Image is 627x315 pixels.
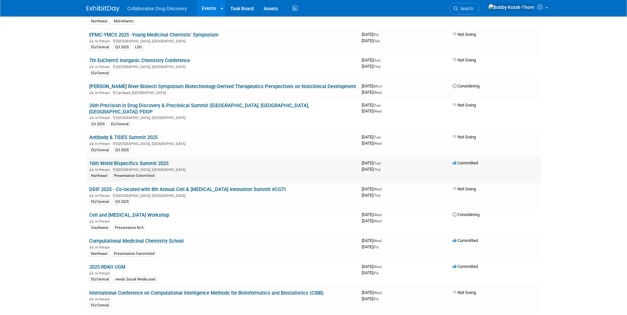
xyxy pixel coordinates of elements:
span: Not Going [453,134,476,139]
span: Committed [453,264,478,269]
span: (Wed) [373,109,382,113]
div: Northeast [89,173,110,179]
span: Considering [453,212,480,217]
span: Collaborative Drug Discovery [127,6,187,11]
a: 16th World Bispecifics Summit 2025 [89,160,169,166]
span: [DATE] [362,141,382,146]
div: Presentation Committed [112,251,156,257]
span: [DATE] [362,84,384,88]
div: Presentation N/A [113,225,145,231]
span: In-Person [95,194,112,198]
span: Committed [453,160,478,165]
div: [GEOGRAPHIC_DATA], [GEOGRAPHIC_DATA] [89,115,356,120]
span: [DATE] [362,58,382,62]
span: Not Going [453,32,476,37]
span: (Wed) [373,91,382,94]
div: [GEOGRAPHIC_DATA], [GEOGRAPHIC_DATA] [89,141,356,146]
a: Computational Medicinal Chemistry School [89,238,184,244]
span: (Tue) [373,161,380,165]
span: [DATE] [362,38,380,43]
img: In-Person Event [90,91,93,94]
span: (Thu) [373,65,380,68]
a: 2025 RDKit UGM [89,264,125,270]
img: Bobby Kotak-Thorn [488,4,535,11]
span: - [383,212,384,217]
span: (Wed) [373,219,382,223]
div: EU/Central [89,303,111,308]
span: [DATE] [362,12,380,17]
span: In-Person [95,219,112,224]
span: [DATE] [362,238,384,243]
span: - [383,84,384,88]
span: Not Going [453,103,476,108]
span: (Thu) [373,168,380,171]
span: [DATE] [362,64,380,69]
span: (Fri) [373,271,379,275]
img: In-Person Event [90,168,93,171]
img: In-Person Event [90,194,93,197]
span: Committed [453,238,478,243]
div: Carlsbad, [GEOGRAPHIC_DATA] [89,90,356,95]
div: EU/Central [89,147,111,153]
div: Mid-Atlantic [112,18,136,24]
div: Presentation Committed [112,173,156,179]
div: EU/Central [109,121,131,127]
span: (Wed) [373,187,382,191]
img: In-Person Event [90,39,93,42]
span: [DATE] [362,193,380,198]
a: EFMC-YMCS 2025 -Young Medicinal Chemists' Symposium [89,32,219,38]
span: (Wed) [373,239,382,243]
span: (Sun) [373,59,380,62]
span: [DATE] [362,109,382,113]
div: Q3 2025 [113,199,131,205]
div: Northeast [89,18,110,24]
div: [GEOGRAPHIC_DATA], [GEOGRAPHIC_DATA] [89,167,356,172]
span: Search [458,6,473,11]
a: International Conference on Computational Intelligence Methods for Bioinformatics and Biostatisti... [89,290,324,296]
span: In-Person [95,91,112,95]
div: [GEOGRAPHIC_DATA], [GEOGRAPHIC_DATA] [89,64,356,69]
span: In-Person [95,116,112,120]
span: [DATE] [362,134,382,139]
div: Q3 2025 [113,44,131,50]
span: In-Person [95,245,112,250]
span: In-Person [95,271,112,276]
div: needs Social Media post [113,277,158,282]
img: ExhibitDay [87,6,119,12]
span: Not Going [453,290,476,295]
span: - [381,103,382,108]
img: In-Person Event [90,65,93,68]
span: [DATE] [362,270,379,275]
img: In-Person Event [90,142,93,145]
span: [DATE] [362,160,382,165]
div: EU/Central [89,44,111,50]
div: LDO [133,44,144,50]
a: 7th EuChemS Inorganic Chemistry Conference [89,58,190,63]
span: (Wed) [373,213,382,217]
span: (Fri) [373,33,379,36]
div: [GEOGRAPHIC_DATA], [GEOGRAPHIC_DATA] [89,193,356,198]
span: [DATE] [362,103,382,108]
img: In-Person Event [90,297,93,301]
div: [GEOGRAPHIC_DATA], [GEOGRAPHIC_DATA] [89,38,356,43]
span: Not Going [453,58,476,62]
div: Q3 2025 [89,121,107,127]
span: (Wed) [373,142,382,145]
img: In-Person Event [90,245,93,249]
div: EU/Central [89,199,111,205]
a: Cell and [MEDICAL_DATA] Workshop [89,212,169,218]
span: (Wed) [373,291,382,295]
span: - [383,264,384,269]
span: Not Going [453,186,476,191]
a: [PERSON_NAME] River Biotech Symposium Biotechnology-Derived Therapeutics Perspectives on Nonclini... [89,84,356,89]
div: Q3 2025 [113,147,131,153]
a: DDIF 2025 - Co-located with 8th Annual Cell & [MEDICAL_DATA] Innovation Summit #CGTI [89,186,286,192]
span: [DATE] [362,244,379,249]
a: Antibody & TIDES Summit 2025 [89,134,158,140]
span: (Wed) [373,265,382,269]
span: - [381,134,382,139]
img: In-Person Event [90,116,93,119]
span: In-Person [95,142,112,146]
span: (Thu) [373,194,380,197]
span: [DATE] [362,290,384,295]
